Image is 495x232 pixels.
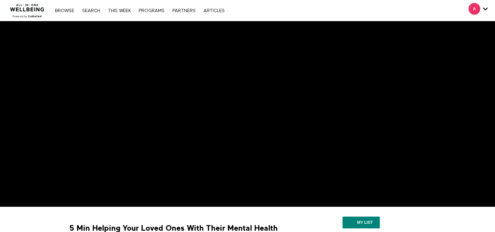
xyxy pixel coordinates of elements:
a: ARTICLES [200,9,228,13]
a: Search [79,9,103,13]
button: My list [343,217,380,228]
a: PROGRAMS [135,9,168,13]
a: THIS WEEK [105,9,134,13]
nav: Primary [52,7,228,14]
a: Browse [52,9,78,13]
a: PARTNERS [169,9,199,13]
